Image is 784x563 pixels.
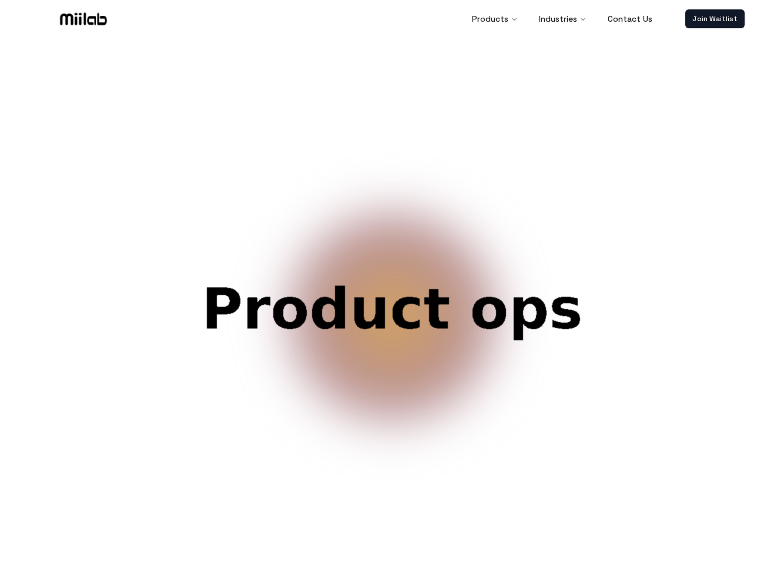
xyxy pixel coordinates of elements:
a: Logo [39,10,128,28]
img: Logo [58,10,109,28]
button: Industries [530,7,596,31]
button: Products [463,7,527,31]
span: Customer service [128,281,656,394]
a: Contact Us [598,7,662,31]
nav: Main [463,7,662,31]
a: Join Waitlist [685,9,745,28]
